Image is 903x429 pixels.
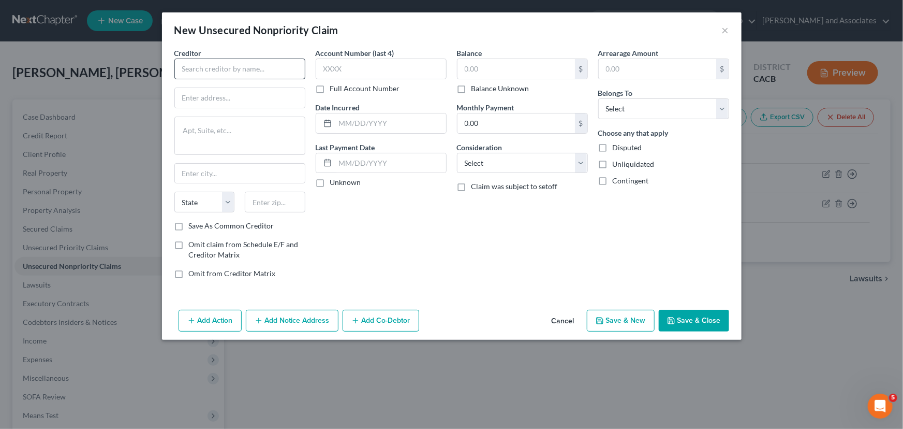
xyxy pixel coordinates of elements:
[598,48,659,59] label: Arrearage Amount
[457,102,514,113] label: Monthly Payment
[599,59,716,79] input: 0.00
[316,102,360,113] label: Date Incurred
[335,153,446,173] input: MM/DD/YYYY
[722,24,729,36] button: ×
[575,113,587,133] div: $
[575,59,587,79] div: $
[343,310,419,332] button: Add Co-Debtor
[613,160,655,168] span: Unliquidated
[189,221,274,231] label: Save As Common Creditor
[330,177,361,188] label: Unknown
[613,176,649,185] span: Contingent
[316,142,375,153] label: Last Payment Date
[179,310,242,332] button: Add Action
[189,269,276,278] span: Omit from Creditor Matrix
[316,59,447,79] input: XXXX
[457,113,575,133] input: 0.00
[174,59,305,79] input: Search creditor by name...
[471,182,558,191] span: Claim was subject to setoff
[174,49,202,58] span: Creditor
[457,48,482,59] label: Balance
[613,143,642,152] span: Disputed
[716,59,729,79] div: $
[598,127,669,138] label: Choose any that apply
[189,240,299,259] span: Omit claim from Schedule E/F and Creditor Matrix
[330,83,400,94] label: Full Account Number
[659,310,729,332] button: Save & Close
[457,59,575,79] input: 0.00
[457,142,502,153] label: Consideration
[889,394,897,402] span: 5
[316,48,394,59] label: Account Number (last 4)
[245,192,305,212] input: Enter zip...
[587,310,655,332] button: Save & New
[335,113,446,133] input: MM/DD/YYYY
[175,88,305,108] input: Enter address...
[543,311,583,332] button: Cancel
[175,164,305,183] input: Enter city...
[174,23,338,37] div: New Unsecured Nonpriority Claim
[471,83,529,94] label: Balance Unknown
[598,89,633,97] span: Belongs To
[246,310,338,332] button: Add Notice Address
[868,394,893,419] iframe: Intercom live chat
